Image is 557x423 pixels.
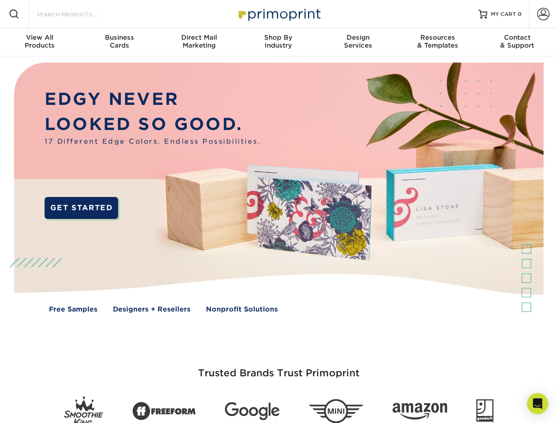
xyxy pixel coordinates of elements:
img: Google [225,402,280,420]
a: Shop ByIndustry [239,28,318,56]
a: Free Samples [49,304,97,315]
span: 17 Different Edge Colors. Endless Possibilities. [45,137,261,147]
div: Open Intercom Messenger [527,393,548,414]
div: Cards [79,33,159,49]
img: Primoprint [235,4,323,23]
h3: Trusted Brands Trust Primoprint [21,346,537,390]
a: Nonprofit Solutions [206,304,278,315]
div: Services [318,33,398,49]
span: Contact [478,33,557,41]
span: Direct Mail [159,33,239,41]
a: DesignServices [318,28,398,56]
span: 0 [518,11,522,17]
span: Resources [398,33,477,41]
img: Amazon [393,403,447,420]
a: GET STARTED [45,197,118,219]
span: MY CART [491,11,516,18]
div: & Templates [398,33,477,49]
a: BusinessCards [79,28,159,56]
div: & Support [478,33,557,49]
span: Design [318,33,398,41]
div: Industry [239,33,318,49]
input: SEARCH PRODUCTS..... [36,9,122,19]
a: Direct MailMarketing [159,28,239,56]
p: EDGY NEVER [45,87,261,112]
div: Marketing [159,33,239,49]
p: LOOKED SO GOOD. [45,112,261,137]
a: Designers + Resellers [113,304,191,315]
img: Goodwill [476,399,493,423]
span: Business [79,33,159,41]
a: Resources& Templates [398,28,477,56]
span: Shop By [239,33,318,41]
a: Contact& Support [478,28,557,56]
